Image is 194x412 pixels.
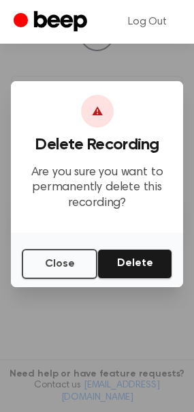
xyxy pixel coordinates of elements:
[14,9,91,35] a: Beep
[97,249,172,279] button: Delete
[81,95,114,128] div: ⚠
[114,5,180,38] a: Log Out
[22,165,172,211] p: Are you sure you want to permanently delete this recording?
[22,249,97,279] button: Close
[22,136,172,154] h3: Delete Recording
